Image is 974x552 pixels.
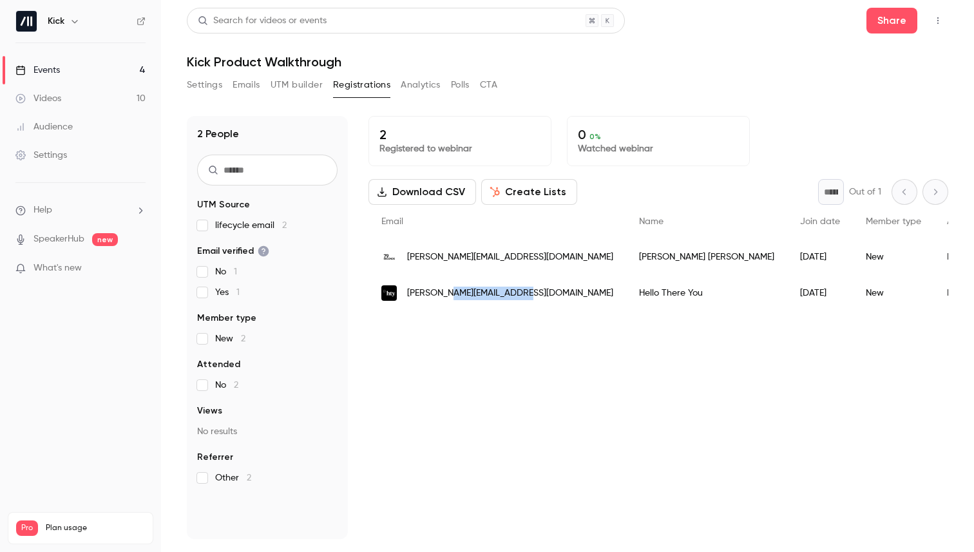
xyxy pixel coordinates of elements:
[381,217,403,226] span: Email
[379,142,540,155] p: Registered to webinar
[92,233,118,246] span: new
[215,332,245,345] span: New
[282,221,287,230] span: 2
[236,288,240,297] span: 1
[215,286,240,299] span: Yes
[787,275,853,311] div: [DATE]
[215,471,251,484] span: Other
[368,179,476,205] button: Download CSV
[15,92,61,105] div: Videos
[215,265,237,278] span: No
[271,75,323,95] button: UTM builder
[381,285,397,301] img: hellothereyou.com
[407,251,613,264] span: [PERSON_NAME][EMAIL_ADDRESS][DOMAIN_NAME]
[639,217,664,226] span: Name
[197,358,240,371] span: Attended
[578,127,739,142] p: 0
[187,75,222,95] button: Settings
[407,287,613,300] span: [PERSON_NAME][EMAIL_ADDRESS][DOMAIN_NAME]
[578,142,739,155] p: Watched webinar
[197,451,233,464] span: Referrer
[33,204,52,217] span: Help
[197,198,250,211] span: UTM Source
[866,8,917,33] button: Share
[197,312,256,325] span: Member type
[197,198,338,484] section: facet-groups
[401,75,441,95] button: Analytics
[233,75,260,95] button: Emails
[379,127,540,142] p: 2
[589,132,601,141] span: 0 %
[853,239,934,275] div: New
[451,75,470,95] button: Polls
[381,252,397,261] img: 79seconds.com
[15,149,67,162] div: Settings
[187,54,948,70] h1: Kick Product Walkthrough
[15,64,60,77] div: Events
[16,520,38,536] span: Pro
[480,75,497,95] button: CTA
[853,275,934,311] div: New
[33,262,82,275] span: What's new
[333,75,390,95] button: Registrations
[46,523,145,533] span: Plan usage
[197,126,239,142] h1: 2 People
[481,179,577,205] button: Create Lists
[197,404,222,417] span: Views
[626,275,787,311] div: Hello There You
[800,217,840,226] span: Join date
[15,204,146,217] li: help-dropdown-opener
[198,14,327,28] div: Search for videos or events
[48,15,64,28] h6: Kick
[215,379,238,392] span: No
[15,120,73,133] div: Audience
[234,267,237,276] span: 1
[626,239,787,275] div: [PERSON_NAME] [PERSON_NAME]
[197,245,269,258] span: Email verified
[33,233,84,246] a: SpeakerHub
[215,219,287,232] span: lifecycle email
[787,239,853,275] div: [DATE]
[241,334,245,343] span: 2
[849,186,881,198] p: Out of 1
[16,11,37,32] img: Kick
[247,473,251,482] span: 2
[197,425,338,438] p: No results
[866,217,921,226] span: Member type
[234,381,238,390] span: 2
